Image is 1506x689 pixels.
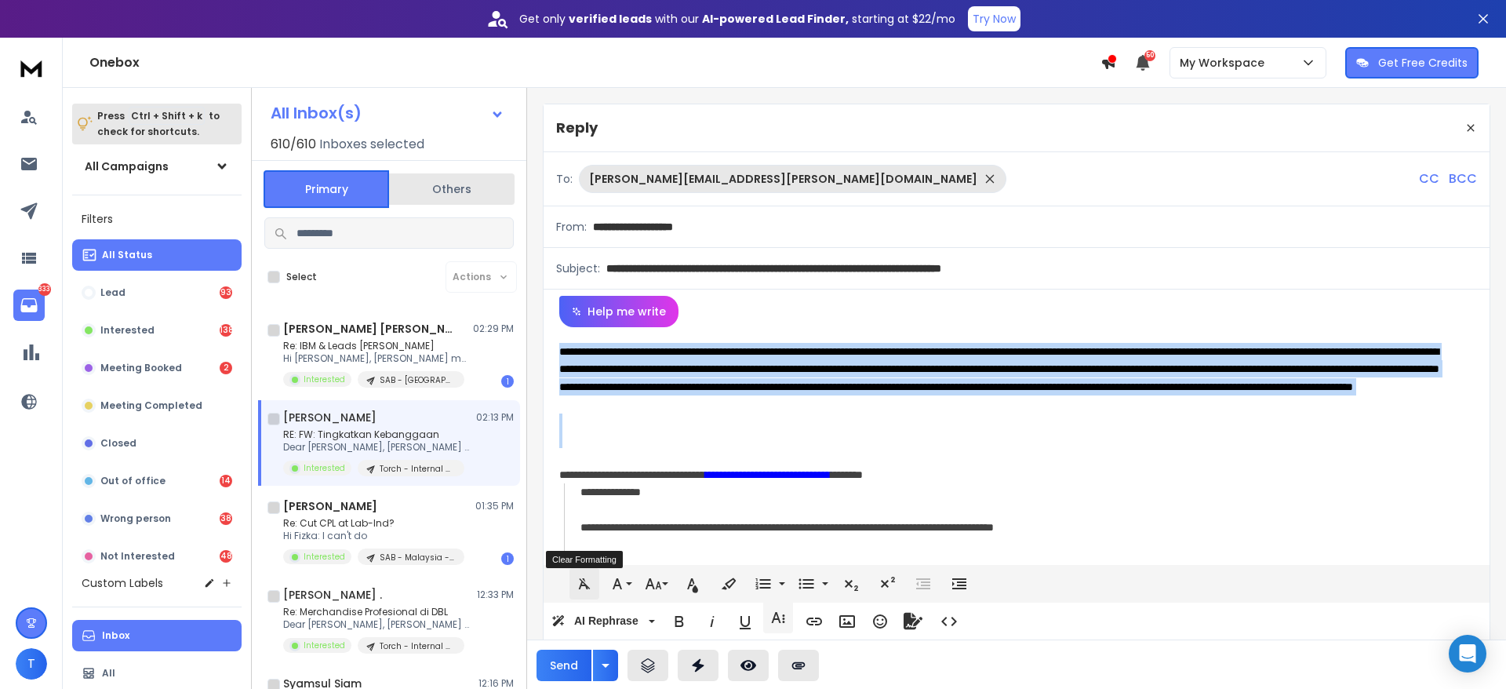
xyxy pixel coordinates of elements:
[220,550,232,563] div: 48
[380,374,455,386] p: SAB - [GEOGRAPHIC_DATA] - All Marketing Dept. - Complete Lead Gen.
[501,552,514,565] div: 1
[72,151,242,182] button: All Campaigns
[38,283,51,296] p: 333
[283,618,471,631] p: Dear [PERSON_NAME], [PERSON_NAME] belum
[304,374,345,385] p: Interested
[100,362,182,374] p: Meeting Booked
[556,261,600,276] p: Subject:
[319,135,424,154] h3: Inboxes selected
[380,463,455,475] p: Torch - Internal Merchandise - [DATE]
[473,323,514,335] p: 02:29 PM
[556,117,598,139] p: Reply
[72,208,242,230] h3: Filters
[819,568,831,600] button: Unordered List
[100,512,171,525] p: Wrong person
[129,107,205,125] span: Ctrl + Shift + k
[1419,170,1439,188] p: CC
[72,658,242,689] button: All
[304,462,345,474] p: Interested
[100,475,166,487] p: Out of office
[102,629,129,642] p: Inbox
[100,286,125,299] p: Lead
[283,321,456,337] h1: [PERSON_NAME] [PERSON_NAME]
[16,648,47,680] button: T
[13,290,45,321] a: 333
[283,441,471,454] p: Dear [PERSON_NAME], [PERSON_NAME] dikirimkan
[968,6,1020,31] button: Try Now
[72,428,242,459] button: Closed
[934,606,964,637] button: Code View
[264,170,389,208] button: Primary
[477,589,514,601] p: 12:33 PM
[304,551,345,563] p: Interested
[100,399,202,412] p: Meeting Completed
[283,587,382,603] h1: [PERSON_NAME] .
[556,219,587,235] p: From:
[475,500,514,512] p: 01:35 PM
[102,667,115,680] p: All
[283,517,464,530] p: Re: Cut CPL at Lab-Ind?
[1180,55,1271,71] p: My Workspace
[546,551,623,568] div: Clear Formatting
[16,53,47,82] img: logo
[872,568,902,600] button: Superscript
[548,606,658,637] button: AI Rephrase
[220,475,232,487] div: 14
[389,172,515,206] button: Others
[537,650,591,681] button: Send
[1345,47,1479,78] button: Get Free Credits
[100,437,136,450] p: Closed
[220,324,232,337] div: 138
[283,530,464,542] p: Hi Fizka: I can't do
[72,315,242,346] button: Interested138
[283,428,471,441] p: RE: FW: Tingkatkan Kebanggaan
[283,352,471,365] p: Hi [PERSON_NAME], [PERSON_NAME] maaf
[72,239,242,271] button: All Status
[220,512,232,525] div: 38
[100,550,175,563] p: Not Interested
[908,568,938,600] button: Decrease Indent (Ctrl+[)
[380,552,455,563] p: SAB - Malaysia - Business Development Leaders - All Industry
[556,171,573,187] p: To:
[100,324,155,337] p: Interested
[220,286,232,299] div: 93
[559,296,678,327] button: Help me write
[258,97,517,129] button: All Inbox(s)
[476,411,514,424] p: 02:13 PM
[702,11,849,27] strong: AI-powered Lead Finder,
[72,503,242,534] button: Wrong person38
[571,614,642,628] span: AI Rephrase
[220,362,232,374] div: 2
[97,108,220,140] p: Press to check for shortcuts.
[72,277,242,308] button: Lead93
[1449,170,1477,188] p: BCC
[836,568,866,600] button: Subscript
[271,135,316,154] span: 610 / 610
[519,11,955,27] p: Get only with our starting at $22/mo
[72,465,242,497] button: Out of office14
[589,171,977,187] p: [PERSON_NAME][EMAIL_ADDRESS][PERSON_NAME][DOMAIN_NAME]
[380,640,455,652] p: Torch - Internal Merchandise - [DATE]
[72,390,242,421] button: Meeting Completed
[1144,50,1155,61] span: 50
[791,568,821,600] button: Unordered List
[304,640,345,651] p: Interested
[664,606,694,637] button: Bold (Ctrl+B)
[82,575,163,591] h3: Custom Labels
[85,159,169,174] h1: All Campaigns
[72,541,242,572] button: Not Interested48
[72,620,242,651] button: Inbox
[283,410,376,425] h1: [PERSON_NAME]
[283,498,377,514] h1: [PERSON_NAME]
[944,568,974,600] button: Increase Indent (Ctrl+])
[1378,55,1468,71] p: Get Free Credits
[102,249,152,261] p: All Status
[973,11,1016,27] p: Try Now
[730,606,760,637] button: Underline (Ctrl+U)
[89,53,1100,72] h1: Onebox
[501,375,514,388] div: 1
[283,340,471,352] p: Re: IBM & Leads [PERSON_NAME]
[286,271,317,283] label: Select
